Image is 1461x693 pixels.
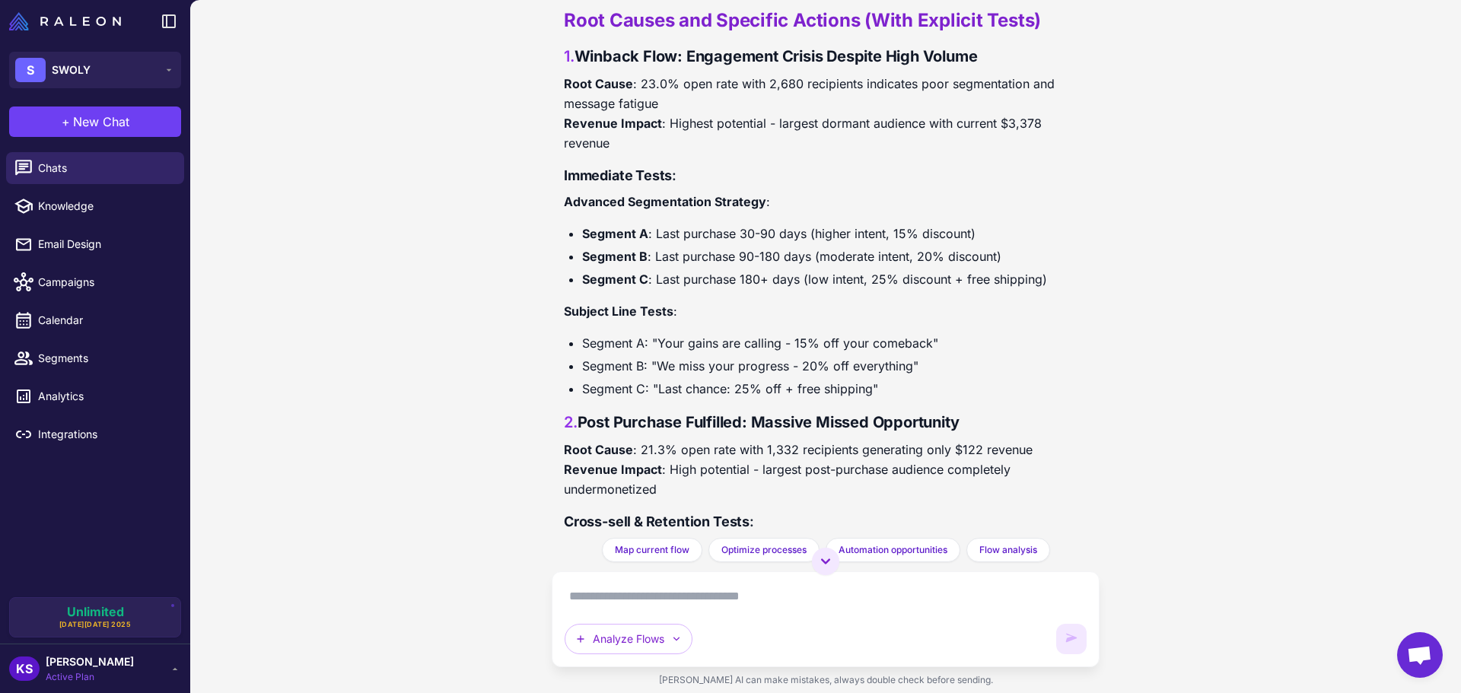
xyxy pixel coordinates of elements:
button: Map current flow [602,538,702,562]
a: Segments [6,342,184,374]
span: Unlimited [67,606,124,618]
strong: Revenue Impact [564,462,662,477]
h3: 2. [564,411,1087,434]
span: Flow analysis [979,543,1037,557]
a: Campaigns [6,266,184,298]
a: Knowledge [6,190,184,222]
a: Integrations [6,418,184,450]
span: Analytics [38,388,172,405]
a: Analytics [6,380,184,412]
span: Calendar [38,312,172,329]
h4: : [564,165,1087,186]
div: Open chat [1397,632,1443,678]
p: : 23.0% open rate with 2,680 recipients indicates poor segmentation and message fatigue : Highest... [564,74,1087,153]
span: SWOLY [52,62,91,78]
div: S [15,58,46,82]
strong: Post Purchase Fulfilled: Massive Missed Opportunity [578,413,960,431]
li: Segment B: "We miss your progress - 20% off everything" [582,356,1087,376]
button: Automation opportunities [826,538,960,562]
span: Segments [38,350,172,367]
strong: Revenue Impact [564,116,662,131]
a: Calendar [6,304,184,336]
button: Analyze Flows [565,624,692,654]
li: : Last purchase 30-90 days (higher intent, 15% discount) [582,224,1087,243]
span: New Chat [73,113,129,131]
p: : [564,192,1087,211]
p: : [564,301,1087,321]
strong: Segment C [582,272,648,287]
li: Segment C: "Last chance: 25% off + free shipping" [582,379,1087,399]
h2: Root Causes and Specific Actions (With Explicit Tests) [564,8,1087,33]
button: SSWOLY [9,52,181,88]
img: Raleon Logo [9,12,121,30]
span: Automation opportunities [839,543,947,557]
strong: Advanced Segmentation Strategy [564,194,766,209]
span: + [62,113,70,131]
strong: Root Cause [564,442,633,457]
span: Knowledge [38,198,172,215]
strong: Winback Flow: Engagement Crisis Despite High Volume [575,47,978,65]
button: Optimize processes [708,538,820,562]
span: Optimize processes [721,543,807,557]
span: [DATE][DATE] 2025 [59,619,132,630]
li: : Last purchase 90-180 days (moderate intent, 20% discount) [582,246,1087,266]
span: Integrations [38,426,172,443]
strong: Cross-sell & Retention Tests [564,513,750,529]
strong: Subject Line Tests [564,304,673,319]
a: Chats [6,152,184,184]
li: : Last purchase 180+ days (low intent, 25% discount + free shipping) [582,269,1087,289]
button: Flow analysis [966,538,1050,562]
p: : [564,538,1087,558]
div: [PERSON_NAME] AI can make mistakes, always double check before sending. [552,667,1100,693]
a: Raleon Logo [9,12,127,30]
span: Active Plan [46,670,134,684]
span: Map current flow [615,543,689,557]
span: Chats [38,160,172,176]
a: Email Design [6,228,184,260]
li: Segment A: "Your gains are calling - 15% off your comeback" [582,333,1087,353]
p: : 21.3% open rate with 1,332 recipients generating only $122 revenue : High potential - largest p... [564,440,1087,499]
span: Email Design [38,236,172,253]
span: [PERSON_NAME] [46,653,134,670]
strong: Immediate Tests [564,167,672,183]
button: +New Chat [9,106,181,137]
h3: 1. [564,45,1087,68]
strong: Segment B [582,249,648,264]
strong: Root Cause [564,76,633,91]
h4: : [564,511,1087,532]
strong: Segment A [582,226,648,241]
span: Campaigns [38,274,172,291]
div: KS [9,656,40,681]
